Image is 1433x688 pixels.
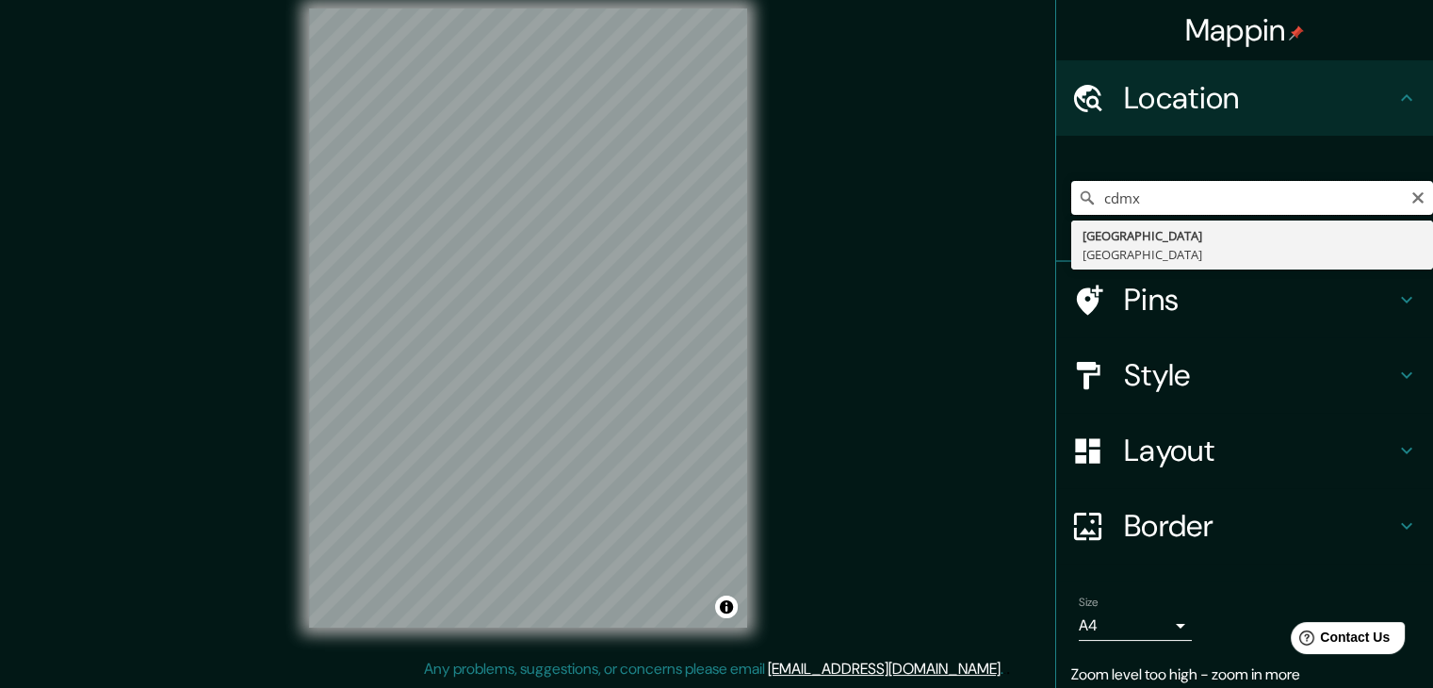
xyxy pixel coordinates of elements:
label: Size [1079,595,1099,611]
img: pin-icon.png [1289,25,1304,41]
div: Layout [1056,413,1433,488]
h4: Pins [1124,281,1395,319]
a: [EMAIL_ADDRESS][DOMAIN_NAME] [768,659,1001,679]
button: Toggle attribution [715,596,738,618]
div: . [1003,658,1006,680]
h4: Location [1124,79,1395,117]
input: Pick your city or area [1071,181,1433,215]
p: Any problems, suggestions, or concerns please email . [424,658,1003,680]
div: Pins [1056,262,1433,337]
h4: Border [1124,507,1395,545]
h4: Layout [1124,432,1395,469]
h4: Mappin [1185,11,1305,49]
div: Border [1056,488,1433,564]
canvas: Map [309,8,747,628]
h4: Style [1124,356,1395,394]
div: Location [1056,60,1433,136]
button: Clear [1410,188,1425,205]
div: A4 [1079,611,1192,641]
div: . [1006,658,1010,680]
div: [GEOGRAPHIC_DATA] [1083,245,1422,264]
p: Zoom level too high - zoom in more [1071,663,1418,686]
div: [GEOGRAPHIC_DATA] [1083,226,1422,245]
iframe: Help widget launcher [1265,614,1412,667]
div: Style [1056,337,1433,413]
